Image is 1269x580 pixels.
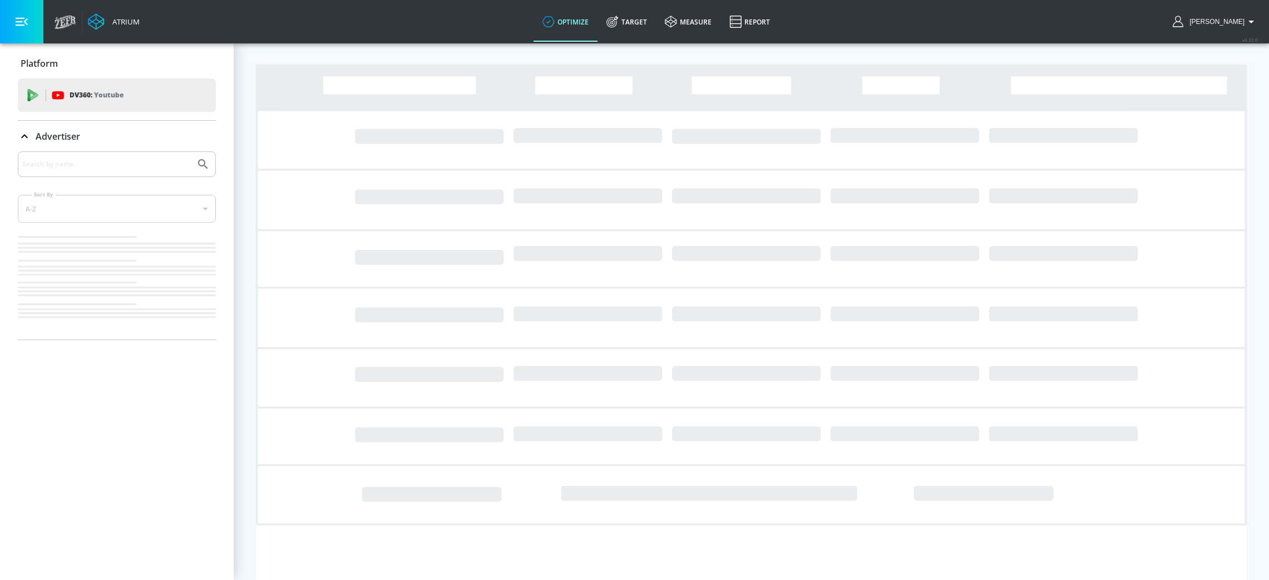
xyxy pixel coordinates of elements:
a: Atrium [88,13,140,30]
a: optimize [534,2,598,42]
div: Atrium [108,17,140,27]
div: A-Z [18,195,216,223]
a: measure [656,2,720,42]
p: Platform [21,57,58,70]
span: v 4.32.0 [1242,37,1258,43]
div: Platform [18,48,216,79]
input: Search by name [22,157,191,171]
button: [PERSON_NAME] [1173,15,1258,28]
nav: list of Advertiser [18,232,216,340]
p: Youtube [94,89,124,101]
div: Advertiser [18,121,216,152]
p: DV360: [70,89,124,101]
span: login as: fumiya.nakamura@mbk-digital.co.jp [1185,18,1245,26]
a: Target [598,2,656,42]
div: DV360: Youtube [18,78,216,112]
label: Sort By [32,191,56,198]
p: Advertiser [36,130,80,142]
a: Report [720,2,779,42]
div: Advertiser [18,151,216,340]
